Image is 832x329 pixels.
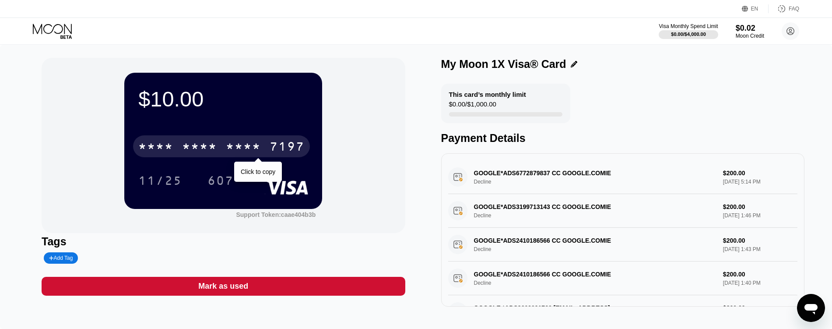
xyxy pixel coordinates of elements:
[198,281,248,291] div: Mark as used
[742,4,769,13] div: EN
[797,294,825,322] iframe: Button to launch messaging window
[236,211,316,218] div: Support Token:caae404b3b
[736,33,764,39] div: Moon Credit
[42,235,405,248] div: Tags
[441,58,566,71] div: My Moon 1X Visa® Card
[132,170,189,191] div: 11/25
[441,132,804,145] div: Payment Details
[201,170,240,191] div: 607
[138,87,308,111] div: $10.00
[207,175,234,189] div: 607
[736,24,764,33] div: $0.02
[671,32,706,37] div: $0.00 / $4,000.00
[44,252,78,264] div: Add Tag
[449,91,526,98] div: This card’s monthly limit
[751,6,758,12] div: EN
[659,23,718,39] div: Visa Monthly Spend Limit$0.00/$4,000.00
[138,175,182,189] div: 11/25
[49,255,73,261] div: Add Tag
[449,100,496,112] div: $0.00 / $1,000.00
[769,4,799,13] div: FAQ
[659,23,718,29] div: Visa Monthly Spend Limit
[42,277,405,296] div: Mark as used
[270,141,305,155] div: 7197
[236,211,316,218] div: Support Token: caae404b3b
[789,6,799,12] div: FAQ
[736,24,764,39] div: $0.02Moon Credit
[241,168,275,175] div: Click to copy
